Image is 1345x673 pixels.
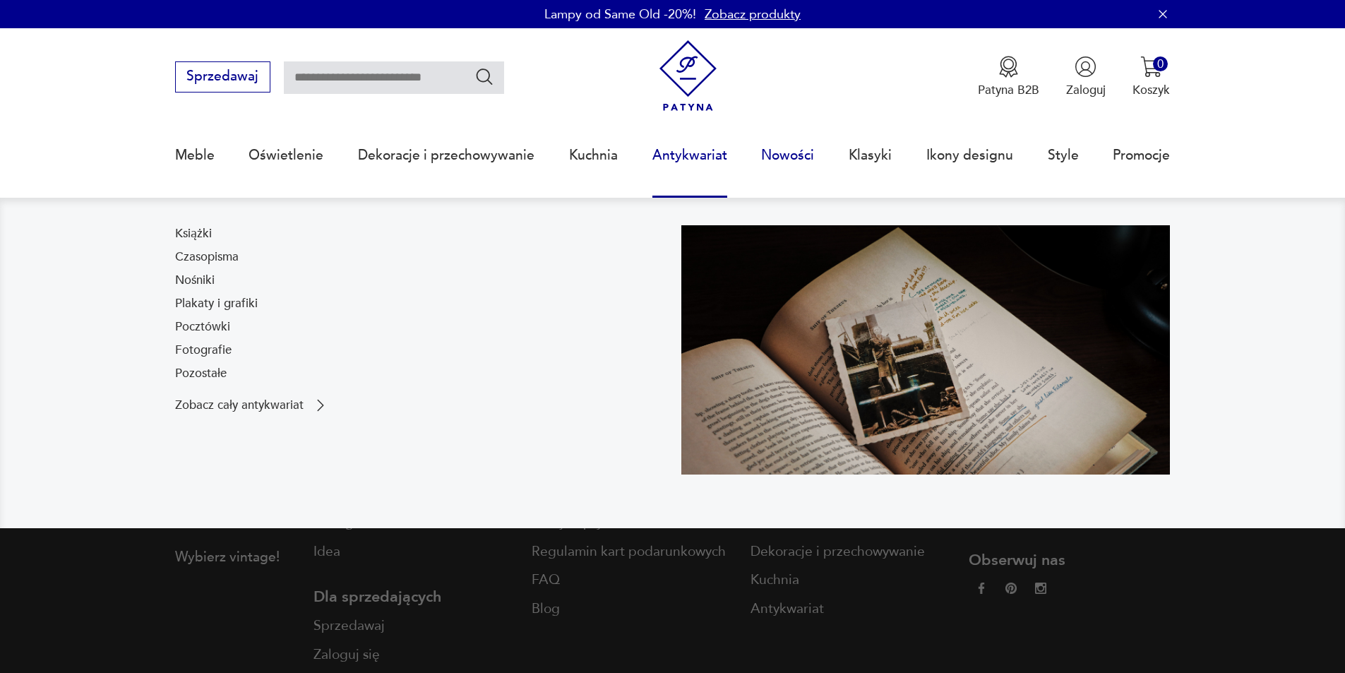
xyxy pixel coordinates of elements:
a: Style [1048,123,1079,188]
img: Ikonka użytkownika [1075,56,1096,78]
a: Pozostałe [175,365,227,382]
img: Ikona koszyka [1140,56,1162,78]
button: 0Koszyk [1132,56,1170,98]
p: Zaloguj [1066,82,1106,98]
a: Zobacz cały antykwariat [175,397,329,414]
a: Dekoracje i przechowywanie [358,123,534,188]
a: Sprzedawaj [175,72,270,83]
a: Książki [175,225,212,242]
p: Lampy od Same Old -20%! [544,6,696,23]
a: Nowości [761,123,814,188]
a: Oświetlenie [249,123,323,188]
a: Nośniki [175,272,215,289]
img: c8a9187830f37f141118a59c8d49ce82.jpg [681,225,1171,475]
img: Ikona medalu [998,56,1020,78]
a: Zobacz produkty [705,6,801,23]
a: Ikona medaluPatyna B2B [978,56,1039,98]
p: Patyna B2B [978,82,1039,98]
a: Meble [175,123,215,188]
button: Patyna B2B [978,56,1039,98]
a: Klasyki [849,123,892,188]
a: Plakaty i grafiki [175,295,258,312]
button: Zaloguj [1066,56,1106,98]
p: Koszyk [1132,82,1170,98]
img: Patyna - sklep z meblami i dekoracjami vintage [652,40,724,112]
button: Szukaj [474,66,495,87]
a: Ikony designu [926,123,1013,188]
button: Sprzedawaj [175,61,270,93]
div: 0 [1153,56,1168,71]
p: Zobacz cały antykwariat [175,400,304,411]
a: Kuchnia [569,123,618,188]
a: Pocztówki [175,318,230,335]
a: Promocje [1113,123,1170,188]
a: Czasopisma [175,249,239,266]
a: Antykwariat [652,123,727,188]
a: Fotografie [175,342,232,359]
